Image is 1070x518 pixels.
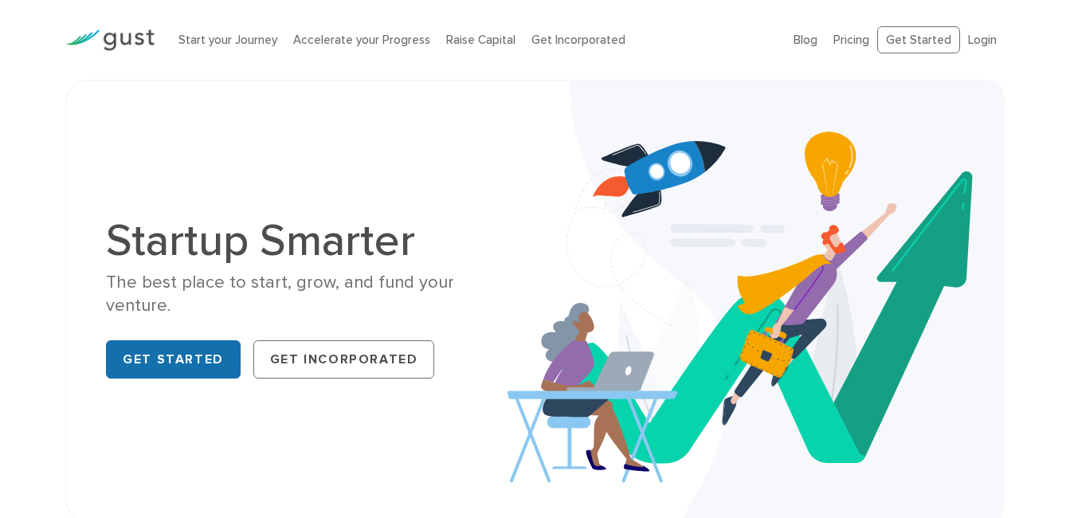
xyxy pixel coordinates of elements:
a: Get Started [106,340,241,379]
img: Gust Logo [65,29,155,51]
a: Get Incorporated [253,340,435,379]
h1: Startup Smarter [106,218,523,263]
a: Get Incorporated [531,33,625,47]
a: Start your Journey [178,33,277,47]
a: Accelerate your Progress [293,33,430,47]
div: The best place to start, grow, and fund your venture. [106,271,523,318]
a: Login [968,33,997,47]
a: Raise Capital [446,33,515,47]
a: Pricing [833,33,869,47]
a: Blog [794,33,817,47]
a: Get Started [877,26,960,54]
